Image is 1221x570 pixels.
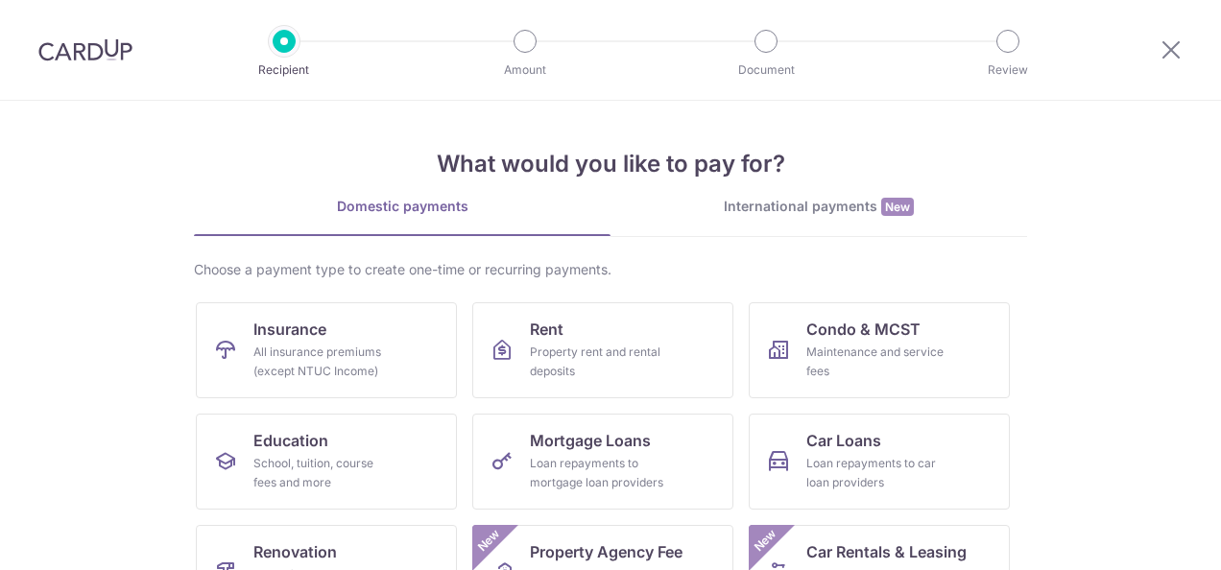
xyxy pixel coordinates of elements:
span: Condo & MCST [806,318,921,341]
a: Car LoansLoan repayments to car loan providers [749,414,1010,510]
a: RentProperty rent and rental deposits [472,302,733,398]
div: Choose a payment type to create one-time or recurring payments. [194,260,1027,279]
p: Review [937,60,1079,80]
p: Amount [454,60,596,80]
span: Property Agency Fee [530,540,682,563]
a: Condo & MCSTMaintenance and service fees [749,302,1010,398]
a: EducationSchool, tuition, course fees and more [196,414,457,510]
span: New [881,198,914,216]
div: Maintenance and service fees [806,343,945,381]
div: International payments [610,197,1027,217]
p: Recipient [213,60,355,80]
span: New [473,525,505,557]
span: Mortgage Loans [530,429,651,452]
div: Property rent and rental deposits [530,343,668,381]
div: All insurance premiums (except NTUC Income) [253,343,392,381]
span: Insurance [253,318,326,341]
span: Rent [530,318,563,341]
a: InsuranceAll insurance premiums (except NTUC Income) [196,302,457,398]
span: Car Loans [806,429,881,452]
div: School, tuition, course fees and more [253,454,392,492]
a: Mortgage LoansLoan repayments to mortgage loan providers [472,414,733,510]
span: Car Rentals & Leasing [806,540,967,563]
span: Renovation [253,540,337,563]
h4: What would you like to pay for? [194,147,1027,181]
div: Loan repayments to car loan providers [806,454,945,492]
span: Education [253,429,328,452]
span: New [750,525,781,557]
div: Loan repayments to mortgage loan providers [530,454,668,492]
img: CardUp [38,38,132,61]
p: Document [695,60,837,80]
div: Domestic payments [194,197,610,216]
